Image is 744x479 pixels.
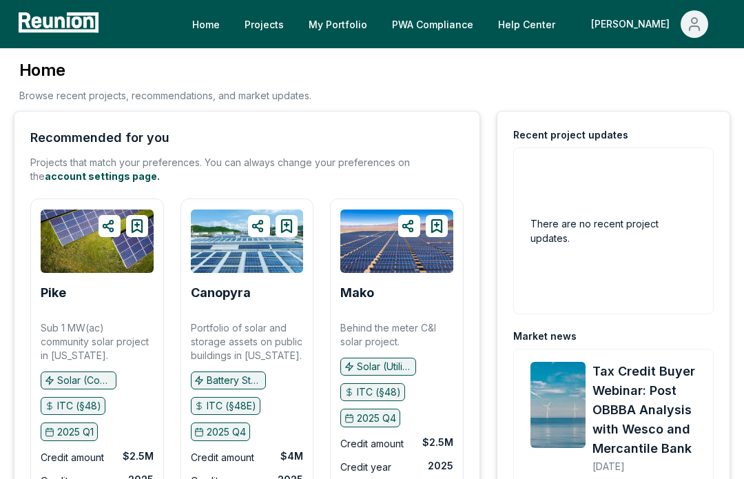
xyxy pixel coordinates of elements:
[530,216,696,245] h2: There are no recent project updates.
[57,425,94,439] p: 2025 Q1
[191,449,254,466] div: Credit amount
[513,329,577,343] div: Market news
[280,449,303,463] div: $4M
[41,371,116,389] button: Solar (Community)
[592,362,696,458] a: Tax Credit Buyer Webinar: Post OBBBA Analysis with Wesco and Mercantile Bank
[340,286,374,300] a: Mako
[191,210,304,273] img: Canopyra
[30,128,169,147] div: Recommended for you
[45,170,160,182] a: account settings page.
[340,358,416,376] button: Solar (Utility)
[181,10,231,38] a: Home
[19,88,311,103] p: Browse recent projects, recommendations, and market updates.
[487,10,566,38] a: Help Center
[191,286,251,300] a: Canopyra
[19,59,311,81] h3: Home
[191,371,267,389] button: Battery Storage, Solar (C&I)
[207,374,262,387] p: Battery Storage, Solar (C&I)
[41,285,66,300] b: Pike
[340,210,453,273] img: Mako
[123,449,154,463] div: $2.5M
[580,10,719,38] button: [PERSON_NAME]
[30,156,410,182] span: Projects that match your preferences. You can always change your preferences on the
[513,128,628,142] div: Recent project updates
[234,10,295,38] a: Projects
[592,449,696,473] div: [DATE]
[340,409,400,427] button: 2025 Q4
[57,399,101,413] p: ITC (§48)
[191,321,304,363] p: Portfolio of solar and storage assets on public buildings in [US_STATE].
[530,362,586,448] img: Tax Credit Buyer Webinar: Post OBBBA Analysis with Wesco and Mercantile Bank
[191,285,251,300] b: Canopyra
[530,362,586,473] a: Tax Credit Buyer Webinar: Post OBBBA Analysis with Wesco and Mercantile Bank
[340,321,453,349] p: Behind the meter C&I solar project.
[41,422,98,440] button: 2025 Q1
[191,422,251,440] button: 2025 Q4
[181,10,730,38] nav: Main
[428,459,453,473] div: 2025
[591,10,675,38] div: [PERSON_NAME]
[41,449,104,466] div: Credit amount
[298,10,378,38] a: My Portfolio
[41,321,154,363] p: Sub 1 MW(ac) community solar project in [US_STATE].
[207,399,256,413] p: ITC (§48E)
[357,385,401,399] p: ITC (§48)
[381,10,484,38] a: PWA Compliance
[340,436,404,452] div: Credit amount
[422,436,453,449] div: $2.5M
[57,374,112,387] p: Solar (Community)
[357,360,412,374] p: Solar (Utility)
[41,286,66,300] a: Pike
[41,210,154,273] img: Pike
[357,411,396,425] p: 2025 Q4
[207,425,246,439] p: 2025 Q4
[340,459,391,476] div: Credit year
[340,285,374,300] b: Mako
